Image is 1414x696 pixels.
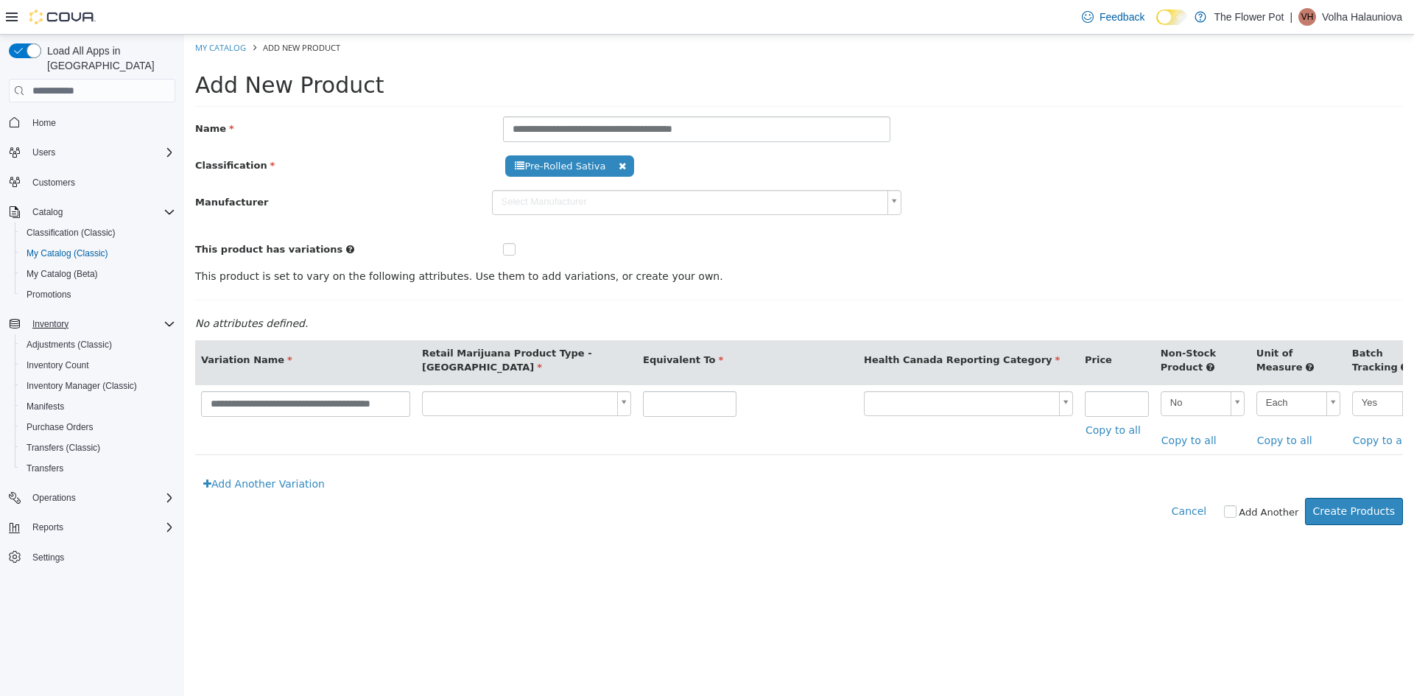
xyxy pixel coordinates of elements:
span: My Catalog (Beta) [21,265,175,283]
span: Home [27,113,175,131]
span: Inventory Count [27,359,89,371]
p: | [1290,8,1292,26]
a: Home [27,114,62,132]
span: Catalog [27,203,175,221]
span: Promotions [27,289,71,300]
span: Inventory Count [21,356,175,374]
span: Add New Product [79,7,156,18]
a: Add Another Variation [11,436,149,463]
span: Transfers (Classic) [27,442,100,454]
a: Each [1072,356,1156,382]
span: Inventory Manager (Classic) [21,377,175,395]
span: Non-Stock Product [977,313,1032,339]
span: Promotions [21,286,175,303]
span: Reports [27,519,175,536]
span: Users [27,144,175,161]
span: Home [32,117,56,129]
a: Settings [27,549,70,566]
a: Customers [27,174,81,191]
a: Classification (Classic) [21,224,122,242]
span: Inventory Manager (Classic) [27,380,137,392]
span: Classification [11,125,91,136]
button: Inventory [27,315,74,333]
span: Reports [32,521,63,533]
a: My Catalog (Classic) [21,245,114,262]
span: Feedback [1100,10,1144,24]
span: Adjustments (Classic) [27,339,112,351]
span: Dark Mode [1156,25,1157,26]
span: Customers [32,177,75,189]
button: Inventory Count [15,355,181,376]
span: No [977,357,1041,380]
button: Catalog [3,202,181,222]
span: Customers [27,173,175,191]
button: Operations [27,489,82,507]
button: Promotions [15,284,181,305]
a: My Catalog [11,7,62,18]
span: Operations [27,489,175,507]
span: Select Manufacturer [309,156,698,179]
a: Purchase Orders [21,418,99,436]
button: Cancel [987,463,1030,491]
span: Transfers [21,460,175,477]
a: Promotions [21,286,77,303]
label: Add Another [1055,471,1114,485]
span: Purchase Orders [27,421,94,433]
button: Operations [3,488,181,508]
a: Select Manufacturer [308,155,718,180]
span: Manifests [21,398,175,415]
button: Inventory [3,314,181,334]
button: Manifests [15,396,181,417]
nav: Complex example [9,105,175,606]
span: Batch Tracking [1168,313,1214,339]
span: Variation Name [17,320,108,331]
em: No attributes defined. [11,283,124,295]
span: Manifests [27,401,64,412]
span: Transfers [27,463,63,474]
span: Classification (Classic) [21,224,175,242]
span: Manufacturer [11,162,84,173]
button: My Catalog (Classic) [15,243,181,264]
a: Copy to all [901,382,965,409]
a: Manifests [21,398,70,415]
button: Create Products [1121,463,1219,491]
span: Purchase Orders [21,418,175,436]
a: Feedback [1076,2,1150,32]
span: Settings [27,548,175,566]
span: Classification (Classic) [27,227,116,239]
button: Reports [27,519,69,536]
button: Adjustments (Classic) [15,334,181,355]
span: My Catalog (Classic) [21,245,175,262]
span: Health Canada Reporting Category [680,320,876,331]
span: VH [1301,8,1314,26]
span: Load All Apps in [GEOGRAPHIC_DATA] [41,43,175,73]
button: Inventory Manager (Classic) [15,376,181,396]
a: Transfers [21,460,69,477]
button: Users [3,142,181,163]
button: Customers [3,172,181,193]
img: Cova [29,10,96,24]
span: Equivalent To [459,320,539,331]
span: Each [1073,357,1136,380]
button: Users [27,144,61,161]
a: Copy to all [977,393,1041,420]
p: The Flower Pot [1214,8,1284,26]
span: Pre-Rolled Sativa [321,121,450,142]
a: Transfers (Classic) [21,439,106,457]
span: Users [32,147,55,158]
span: Price [901,320,928,331]
span: Yes [1169,357,1212,380]
span: Inventory [27,315,175,333]
button: Transfers [15,458,181,479]
span: Name [11,88,50,99]
p: This product is set to vary on the following attributes. Use them to add variations, or create yo... [11,234,1219,250]
button: Home [3,111,181,133]
a: Yes [1168,356,1232,382]
button: Reports [3,517,181,538]
span: Add New Product [11,38,200,63]
input: Dark Mode [1156,10,1187,25]
div: Volha Halauniova [1298,8,1316,26]
span: Adjustments (Classic) [21,336,175,354]
span: Transfers (Classic) [21,439,175,457]
button: Purchase Orders [15,417,181,437]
